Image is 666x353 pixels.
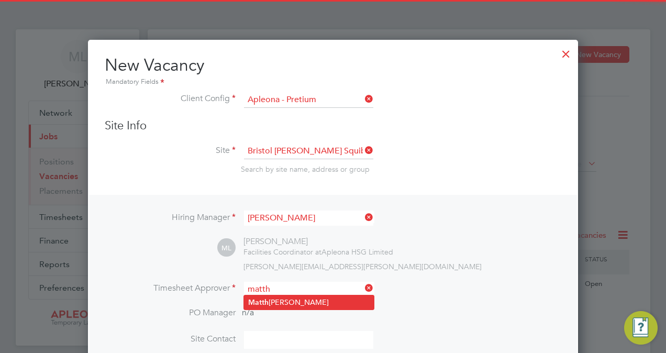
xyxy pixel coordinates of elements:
[105,212,236,223] label: Hiring Manager
[243,262,482,271] span: [PERSON_NAME][EMAIL_ADDRESS][PERSON_NAME][DOMAIN_NAME]
[105,93,236,104] label: Client Config
[105,118,561,134] h3: Site Info
[624,311,658,345] button: Engage Resource Center
[105,307,236,318] label: PO Manager
[243,247,321,257] span: Facilities Coordinator at
[244,92,373,108] input: Search for...
[242,307,254,318] span: n/a
[105,54,561,88] h2: New Vacancy
[244,282,373,297] input: Search for...
[105,334,236,345] label: Site Contact
[244,144,373,159] input: Search for...
[244,295,374,310] li: [PERSON_NAME]
[241,164,370,174] span: Search by site name, address or group
[244,211,373,226] input: Search for...
[105,76,561,88] div: Mandatory Fields
[105,145,236,156] label: Site
[105,283,236,294] label: Timesheet Approver
[243,236,393,247] div: [PERSON_NAME]
[243,247,393,257] div: Apleona HSG Limited
[248,298,269,307] b: Matth
[217,239,236,257] span: ML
